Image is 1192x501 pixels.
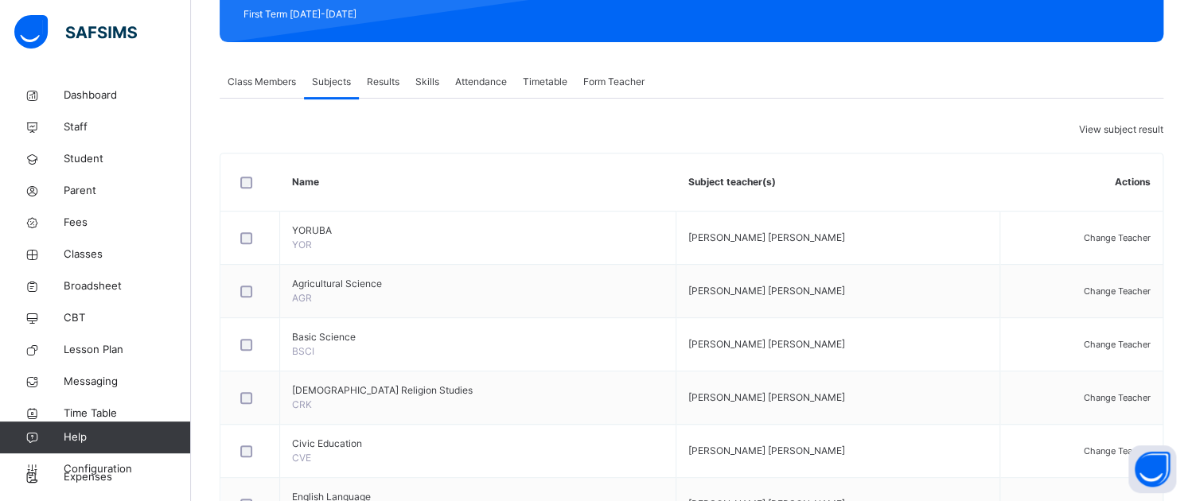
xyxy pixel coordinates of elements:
span: Civic Education [292,437,664,451]
span: Agricultural Science [292,277,664,291]
span: Change Teacher [1084,339,1151,350]
span: Lesson Plan [64,342,191,358]
span: Change Teacher [1084,392,1151,403]
span: Fees [64,215,191,231]
span: Time Table [64,406,191,421]
button: Open asap [1128,445,1176,493]
span: Basic Science [292,330,664,344]
span: [PERSON_NAME] [PERSON_NAME] [688,445,845,456]
span: Configuration [64,461,190,477]
span: [PERSON_NAME] [PERSON_NAME] [688,285,845,297]
th: Subject teacher(s) [676,153,1000,212]
span: Student [64,151,191,167]
span: [PERSON_NAME] [PERSON_NAME] [688,231,845,243]
span: AGR [292,292,312,304]
span: Form Teacher [583,75,645,89]
span: CVE [292,452,311,464]
span: View subject result [1079,123,1163,135]
span: Help [64,429,190,445]
span: Skills [415,75,439,89]
span: CBT [64,310,191,326]
span: [PERSON_NAME] [PERSON_NAME] [688,391,845,403]
span: Staff [64,119,191,135]
img: safsims [14,15,137,49]
span: Class Members [228,75,296,89]
span: CRK [292,398,312,410]
span: Change Teacher [1084,285,1151,297]
th: Name [280,153,676,212]
span: Change Teacher [1084,445,1151,456]
span: Broadsheet [64,278,191,294]
span: YORUBA [292,223,664,238]
span: YOR [292,239,312,250]
span: Classes [64,247,191,262]
span: Subjects [312,75,351,89]
th: Actions [1000,153,1163,212]
span: Dashboard [64,87,191,103]
span: BSCI [292,345,314,357]
span: Attendance [455,75,507,89]
span: [DEMOGRAPHIC_DATA] Religion Studies [292,383,664,398]
span: Messaging [64,374,191,390]
span: Parent [64,183,191,199]
span: Results [367,75,399,89]
span: Timetable [523,75,567,89]
span: Change Teacher [1084,232,1151,243]
span: [PERSON_NAME] [PERSON_NAME] [688,338,845,350]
